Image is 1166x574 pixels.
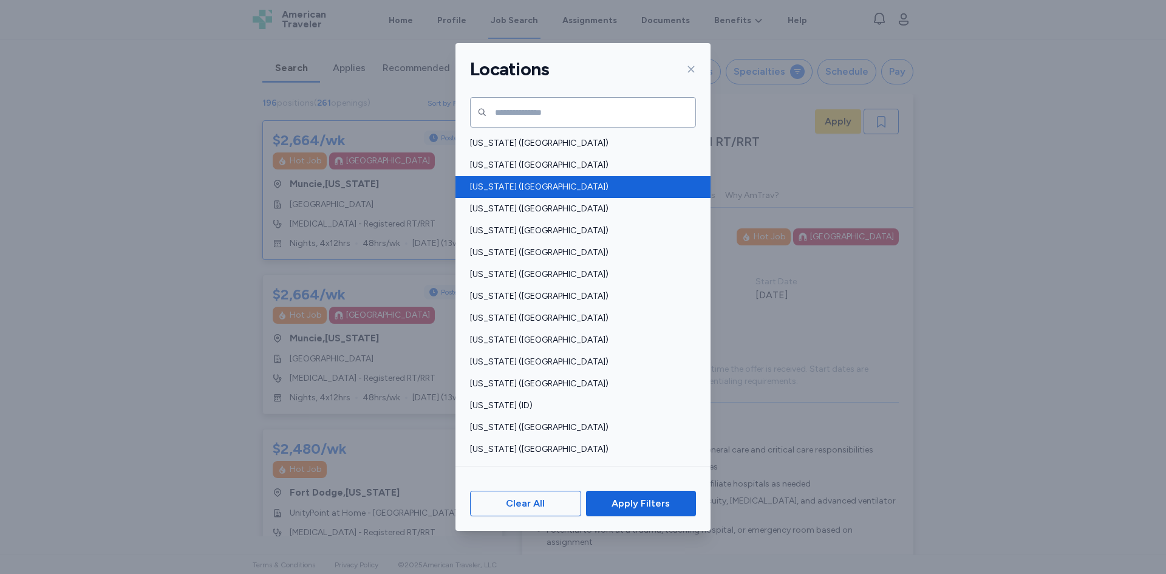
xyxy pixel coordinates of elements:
[470,400,689,412] span: [US_STATE] (ID)
[470,181,689,193] span: [US_STATE] ([GEOGRAPHIC_DATA])
[470,334,689,346] span: [US_STATE] ([GEOGRAPHIC_DATA])
[470,312,689,324] span: [US_STATE] ([GEOGRAPHIC_DATA])
[470,290,689,302] span: [US_STATE] ([GEOGRAPHIC_DATA])
[470,422,689,434] span: [US_STATE] ([GEOGRAPHIC_DATA])
[470,356,689,368] span: [US_STATE] ([GEOGRAPHIC_DATA])
[470,203,689,215] span: [US_STATE] ([GEOGRAPHIC_DATA])
[470,137,689,149] span: [US_STATE] ([GEOGRAPHIC_DATA])
[470,225,689,237] span: [US_STATE] ([GEOGRAPHIC_DATA])
[612,496,670,511] span: Apply Filters
[470,378,689,390] span: [US_STATE] ([GEOGRAPHIC_DATA])
[470,268,689,281] span: [US_STATE] ([GEOGRAPHIC_DATA])
[470,491,581,516] button: Clear All
[586,491,696,516] button: Apply Filters
[470,465,689,477] span: [US_STATE] ([GEOGRAPHIC_DATA])
[470,159,689,171] span: [US_STATE] ([GEOGRAPHIC_DATA])
[506,496,545,511] span: Clear All
[470,247,689,259] span: [US_STATE] ([GEOGRAPHIC_DATA])
[470,443,689,456] span: [US_STATE] ([GEOGRAPHIC_DATA])
[470,58,549,81] h1: Locations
